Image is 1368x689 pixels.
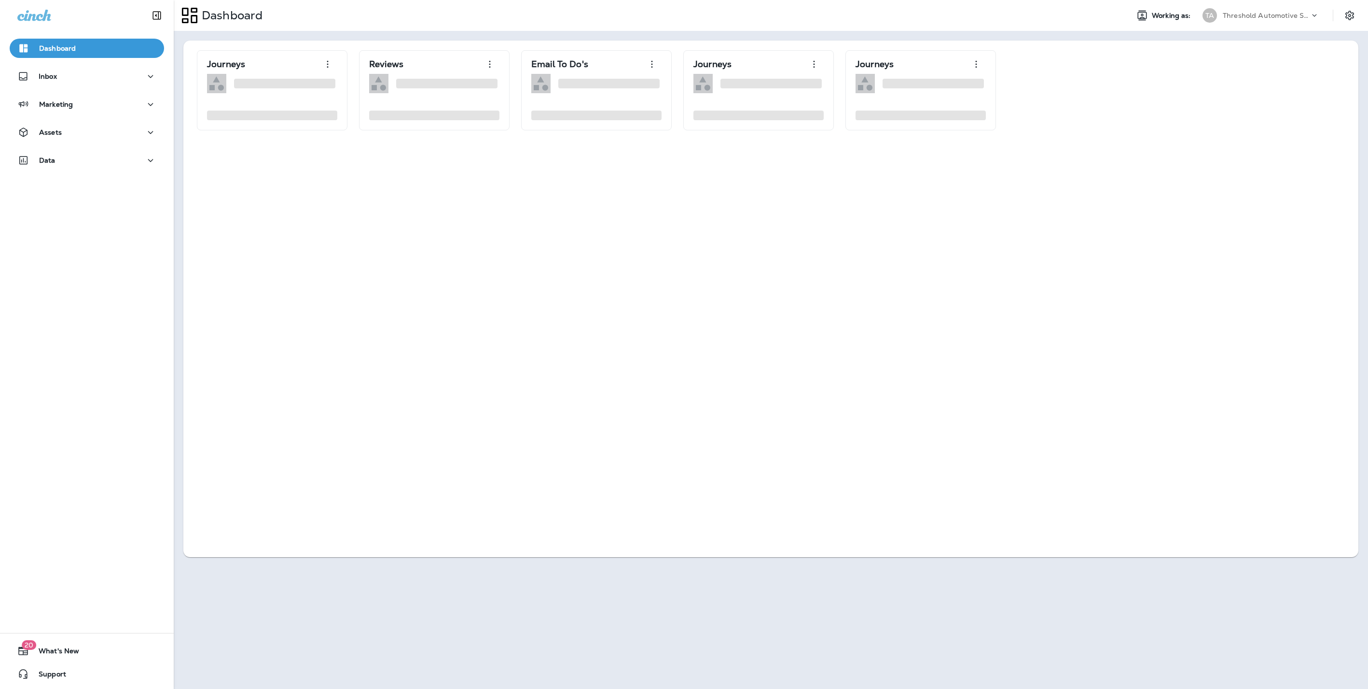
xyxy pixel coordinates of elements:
p: Data [39,156,55,164]
p: Dashboard [198,8,263,23]
button: Inbox [10,67,164,86]
button: Data [10,151,164,170]
p: Email To Do's [531,59,588,69]
button: 20What's New [10,641,164,661]
p: Marketing [39,100,73,108]
button: Assets [10,123,164,142]
button: Dashboard [10,39,164,58]
p: Threshold Automotive Service dba Grease Monkey [1223,12,1310,19]
button: Marketing [10,95,164,114]
p: Reviews [369,59,403,69]
p: Journeys [207,59,245,69]
p: Assets [39,128,62,136]
div: TA [1202,8,1217,23]
span: 20 [22,640,36,650]
p: Inbox [39,72,57,80]
span: Working as: [1152,12,1193,20]
span: Support [29,670,66,682]
button: Support [10,664,164,684]
p: Dashboard [39,44,76,52]
span: What's New [29,647,79,659]
button: Settings [1341,7,1358,24]
p: Journeys [693,59,732,69]
button: Collapse Sidebar [143,6,170,25]
p: Journeys [856,59,894,69]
